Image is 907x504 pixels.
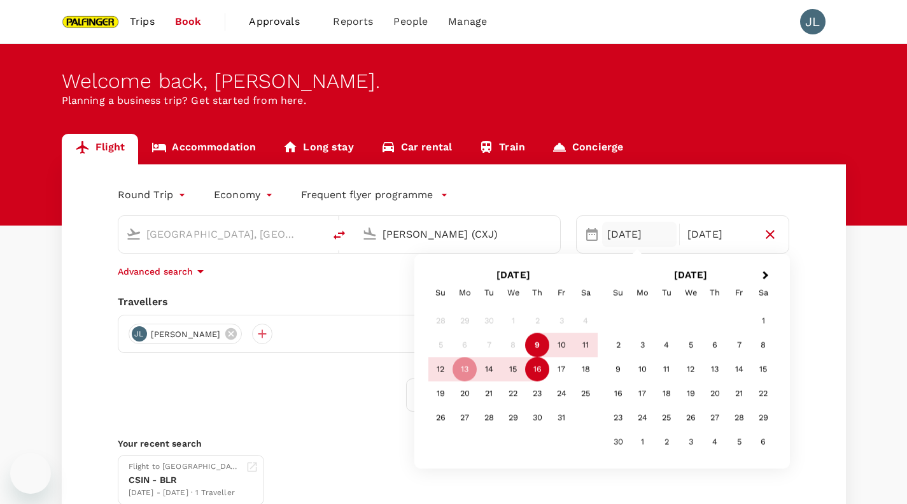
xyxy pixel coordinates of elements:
[333,14,373,29] span: Reports
[477,333,501,357] div: Not available Tuesday, October 7th, 2025
[751,382,775,406] div: Choose Saturday, November 22nd, 2025
[654,382,678,406] div: Choose Tuesday, November 18th, 2025
[129,473,241,487] div: CSIN - BLR
[62,8,120,36] img: Palfinger Asia Pacific Pte Ltd
[143,328,229,341] span: [PERSON_NAME]
[146,224,297,244] input: Depart from
[383,224,533,244] input: Going to
[654,357,678,382] div: Choose Tuesday, November 11th, 2025
[501,281,525,305] div: Wednesday
[751,281,775,305] div: Saturday
[428,281,453,305] div: Sunday
[406,378,502,412] button: Find flights
[453,281,477,305] div: Monday
[501,357,525,382] div: Choose Wednesday, October 15th, 2025
[654,406,678,430] div: Choose Tuesday, November 25th, 2025
[129,324,243,344] div: JL[PERSON_NAME]
[62,69,846,93] div: Welcome back , [PERSON_NAME] .
[549,382,573,406] div: Choose Friday, October 24th, 2025
[477,357,501,382] div: Choose Tuesday, October 14th, 2025
[549,406,573,430] div: Choose Friday, October 31st, 2025
[477,281,501,305] div: Tuesday
[703,333,727,357] div: Choose Thursday, November 6th, 2025
[727,382,751,406] div: Choose Friday, November 21st, 2025
[501,406,525,430] div: Choose Wednesday, October 29th, 2025
[630,281,654,305] div: Monday
[501,309,525,333] div: Not available Wednesday, October 1st, 2025
[573,382,598,406] div: Choose Saturday, October 25th, 2025
[428,309,598,430] div: Month October, 2025
[62,93,846,108] p: Planning a business trip? Get started from here.
[727,406,751,430] div: Choose Friday, November 28th, 2025
[428,382,453,406] div: Choose Sunday, October 19th, 2025
[606,333,630,357] div: Choose Sunday, November 2nd, 2025
[630,382,654,406] div: Choose Monday, November 17th, 2025
[525,333,549,357] div: Choose Thursday, October 9th, 2025
[606,281,630,305] div: Sunday
[678,281,703,305] div: Wednesday
[129,461,241,473] div: Flight to [GEOGRAPHIC_DATA]
[428,309,453,333] div: Not available Sunday, September 28th, 2025
[501,333,525,357] div: Not available Wednesday, October 8th, 2025
[573,357,598,382] div: Choose Saturday, October 18th, 2025
[727,333,751,357] div: Choose Friday, November 7th, 2025
[525,281,549,305] div: Thursday
[573,333,598,357] div: Choose Saturday, October 11th, 2025
[678,382,703,406] div: Choose Wednesday, November 19th, 2025
[525,309,549,333] div: Not available Thursday, October 2nd, 2025
[477,309,501,333] div: Not available Tuesday, September 30th, 2025
[757,266,777,287] button: Next Month
[130,14,155,29] span: Trips
[630,357,654,382] div: Choose Monday, November 10th, 2025
[477,382,501,406] div: Choose Tuesday, October 21st, 2025
[453,382,477,406] div: Choose Monday, October 20th, 2025
[118,437,790,450] p: Your recent search
[703,357,727,382] div: Choose Thursday, November 13th, 2025
[551,233,554,235] button: Open
[727,357,751,382] div: Choose Friday, November 14th, 2025
[606,309,775,454] div: Month November, 2025
[751,406,775,430] div: Choose Saturday, November 29th, 2025
[727,281,751,305] div: Friday
[654,333,678,357] div: Choose Tuesday, November 4th, 2025
[118,264,208,279] button: Advanced search
[682,222,757,247] div: [DATE]
[477,406,501,430] div: Choose Tuesday, October 28th, 2025
[428,406,453,430] div: Choose Sunday, October 26th, 2025
[678,333,703,357] div: Choose Wednesday, November 5th, 2025
[62,134,139,164] a: Flight
[10,453,51,494] iframe: Button to launch messaging window
[269,134,367,164] a: Long stay
[630,406,654,430] div: Choose Monday, November 24th, 2025
[448,14,487,29] span: Manage
[132,326,147,342] div: JL
[465,134,538,164] a: Train
[573,281,598,305] div: Saturday
[678,430,703,454] div: Choose Wednesday, December 3rd, 2025
[425,270,602,281] h2: [DATE]
[549,309,573,333] div: Not available Friday, October 3rd, 2025
[751,357,775,382] div: Choose Saturday, November 15th, 2025
[549,357,573,382] div: Choose Friday, October 17th, 2025
[602,270,780,281] h2: [DATE]
[538,134,636,164] a: Concierge
[525,382,549,406] div: Choose Thursday, October 23rd, 2025
[549,333,573,357] div: Choose Friday, October 10th, 2025
[703,430,727,454] div: Choose Thursday, December 4th, 2025
[301,187,448,203] button: Frequent flyer programme
[606,406,630,430] div: Choose Sunday, November 23rd, 2025
[129,487,241,500] div: [DATE] - [DATE] · 1 Traveller
[654,430,678,454] div: Choose Tuesday, December 2nd, 2025
[727,430,751,454] div: Choose Friday, December 5th, 2025
[324,220,355,250] button: delete
[428,333,453,357] div: Not available Sunday, October 5th, 2025
[606,382,630,406] div: Choose Sunday, November 16th, 2025
[703,281,727,305] div: Thursday
[573,309,598,333] div: Not available Saturday, October 4th, 2025
[525,357,549,382] div: Choose Thursday, October 16th, 2025
[751,309,775,333] div: Choose Saturday, November 1st, 2025
[751,333,775,357] div: Choose Saturday, November 8th, 2025
[118,294,790,310] div: Travellers
[501,382,525,406] div: Choose Wednesday, October 22nd, 2025
[606,430,630,454] div: Choose Sunday, November 30th, 2025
